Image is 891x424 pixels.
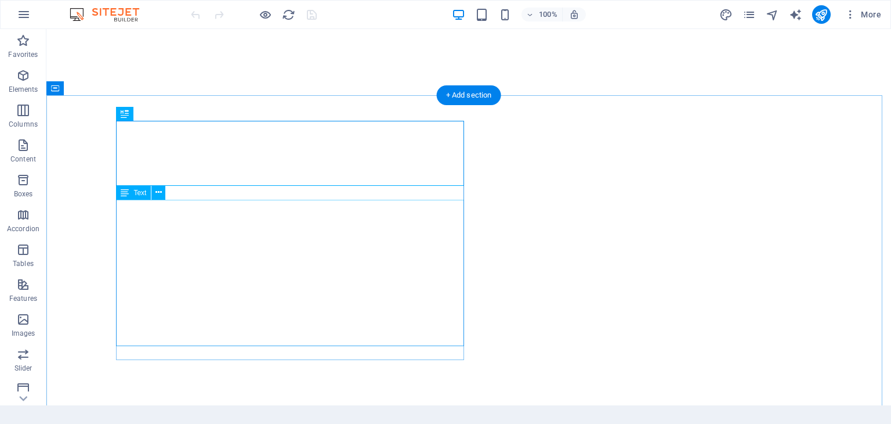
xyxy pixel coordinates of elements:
p: Tables [13,259,34,268]
p: Content [10,154,36,164]
span: More [845,9,881,20]
button: reload [281,8,295,21]
button: design [719,8,733,21]
i: Publish [814,8,828,21]
i: Reload page [282,8,295,21]
i: Pages (Ctrl+Alt+S) [742,8,756,21]
i: On resize automatically adjust zoom level to fit chosen device. [569,9,579,20]
p: Favorites [8,50,38,59]
p: Columns [9,120,38,129]
img: Editor Logo [67,8,154,21]
div: + Add section [437,85,501,105]
button: navigator [766,8,780,21]
button: publish [812,5,831,24]
p: Features [9,294,37,303]
i: AI Writer [789,8,802,21]
i: Design (Ctrl+Alt+Y) [719,8,733,21]
button: More [840,5,886,24]
p: Accordion [7,224,39,233]
span: Text [133,189,146,196]
p: Slider [15,364,32,373]
button: text_generator [789,8,803,21]
p: Elements [9,85,38,94]
i: Navigator [766,8,779,21]
button: pages [742,8,756,21]
p: Boxes [14,189,33,199]
button: Click here to leave preview mode and continue editing [258,8,272,21]
button: 100% [521,8,563,21]
p: Images [12,329,35,338]
h6: 100% [539,8,557,21]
